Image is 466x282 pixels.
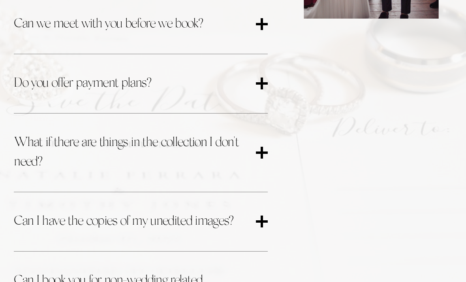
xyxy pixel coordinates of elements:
[14,133,256,172] span: What if there are things in the collection I don't need?
[14,15,256,34] span: Can we meet with you before we book?
[14,54,267,113] button: Do you offer payment plans?
[14,114,267,192] button: What if there are things in the collection I don't need?
[14,192,267,251] button: Can I have the copies of my unedited images?
[14,74,256,93] span: Do you offer payment plans?
[14,212,256,231] span: Can I have the copies of my unedited images?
